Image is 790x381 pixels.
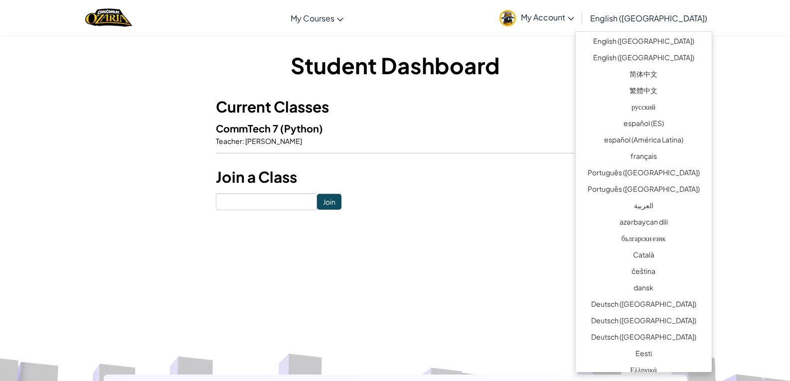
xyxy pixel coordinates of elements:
a: My Courses [286,4,348,31]
a: العربية [576,199,712,215]
a: русский [576,100,712,117]
span: CommTech 7 [216,122,280,134]
h3: Current Classes [216,96,575,118]
a: français [576,149,712,166]
a: dansk [576,281,712,297]
span: My Courses [291,13,334,23]
img: Home [85,7,132,28]
a: English ([GEOGRAPHIC_DATA]) [585,4,712,31]
h3: Join a Class [216,166,575,188]
a: Català [576,248,712,264]
a: 繁體中文 [576,84,712,100]
span: (Python) [280,122,323,134]
a: Deutsch ([GEOGRAPHIC_DATA]) [576,297,712,314]
h1: Student Dashboard [216,50,575,81]
a: 简体中文 [576,67,712,84]
input: <Enter Class Code> [216,193,317,210]
a: български език [576,232,712,248]
a: Deutsch ([GEOGRAPHIC_DATA]) [576,330,712,347]
span: [PERSON_NAME] [244,136,302,145]
a: English ([GEOGRAPHIC_DATA]) [576,51,712,67]
input: Join [317,194,341,210]
a: My Account [494,2,579,33]
a: azərbaycan dili [576,215,712,232]
a: English ([GEOGRAPHIC_DATA]) [576,34,712,51]
a: español (América Latina) [576,133,712,149]
a: Português ([GEOGRAPHIC_DATA]) [576,166,712,182]
a: Eesti [576,347,712,363]
a: Português ([GEOGRAPHIC_DATA]) [576,182,712,199]
span: Teacher [216,136,242,145]
a: español (ES) [576,117,712,133]
span: My Account [521,12,574,22]
a: Ozaria by CodeCombat logo [85,7,132,28]
a: Deutsch ([GEOGRAPHIC_DATA]) [576,314,712,330]
img: avatar [499,10,516,26]
a: Ελληνικά [576,363,712,380]
span: English ([GEOGRAPHIC_DATA]) [590,13,707,23]
span: : [242,136,244,145]
a: čeština [576,264,712,281]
